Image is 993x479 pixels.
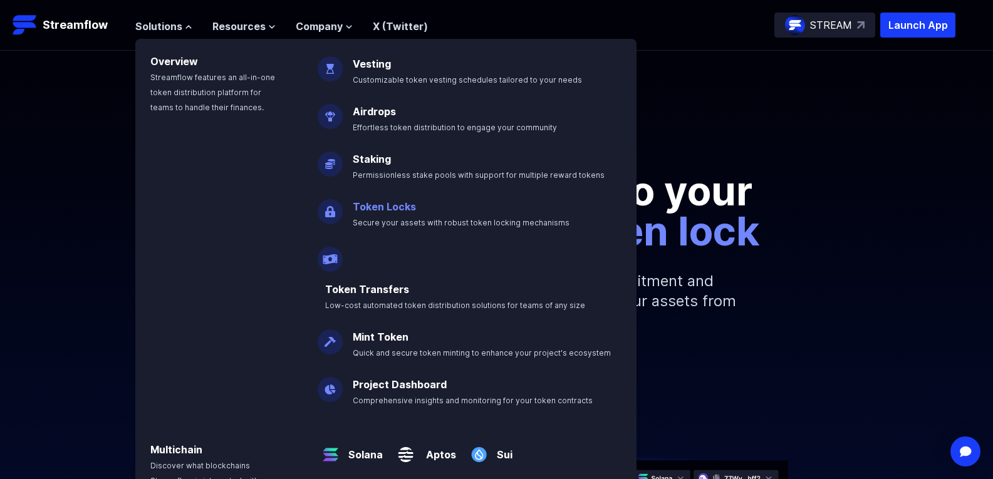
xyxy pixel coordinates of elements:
a: Project Dashboard [353,378,447,391]
img: top-right-arrow.svg [857,21,865,29]
p: STREAM [810,18,852,33]
span: Secure your assets with robust token locking mechanisms [353,218,569,227]
span: Permissionless stake pools with support for multiple reward tokens [353,170,605,180]
div: Open Intercom Messenger [950,436,980,466]
img: Airdrops [318,94,343,129]
a: Vesting [353,58,391,70]
span: Streamflow features an all-in-one token distribution platform for teams to handle their finances. [150,73,275,112]
a: Aptos [419,437,456,462]
img: Project Dashboard [318,367,343,402]
img: Mint Token [318,319,343,354]
a: Solana [343,437,383,462]
a: STREAM [774,13,875,38]
span: token lock [558,207,760,255]
img: Streamflow Logo [13,13,38,38]
img: Token Locks [318,189,343,224]
a: Sui [492,437,512,462]
p: Streamflow [43,16,108,34]
a: Airdrops [353,105,396,118]
a: Overview [150,55,198,68]
img: streamflow-logo-circle.png [785,15,805,35]
a: Staking [353,153,391,165]
button: Solutions [135,19,192,34]
span: Solutions [135,19,182,34]
button: Resources [212,19,276,34]
button: Launch App [880,13,955,38]
img: Aptos [393,432,419,467]
a: Token Locks [353,200,416,213]
span: Low-cost automated token distribution solutions for teams of any size [325,301,585,310]
span: Effortless token distribution to engage your community [353,123,557,132]
a: Multichain [150,443,202,456]
img: Solana [318,432,343,467]
img: Payroll [318,237,343,272]
span: Quick and secure token minting to enhance your project's ecosystem [353,348,611,358]
a: Mint Token [353,331,408,343]
img: Sui [466,432,492,467]
span: Comprehensive insights and monitoring for your token contracts [353,396,593,405]
a: Streamflow [13,13,123,38]
span: Company [296,19,343,34]
img: Vesting [318,46,343,81]
span: Customizable token vesting schedules tailored to your needs [353,75,582,85]
a: Token Transfers [325,283,409,296]
button: Company [296,19,353,34]
a: X (Twitter) [373,20,428,33]
img: Staking [318,142,343,177]
span: Resources [212,19,266,34]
